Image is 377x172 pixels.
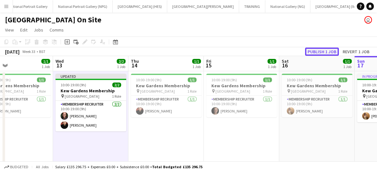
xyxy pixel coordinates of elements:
h3: Kew Gardens Membership [206,83,277,89]
span: 1/1 [263,77,272,82]
span: Budgeted [10,165,28,169]
app-user-avatar: Claudia Lewis [364,16,372,24]
h3: Kew Gardens Membership [56,88,126,94]
button: Revert 1 job [340,48,372,56]
span: 1 Role [112,94,121,99]
span: 1/1 [41,59,50,64]
span: Jobs [34,27,43,33]
span: Total Budgeted £135 296.75 [152,164,203,169]
span: 1/1 [268,59,276,64]
span: View [5,27,14,33]
span: 10:00-19:00 (9h) [136,77,162,82]
span: 2/2 [117,59,126,64]
button: Budgeted [3,163,29,170]
div: [DATE] [5,49,20,55]
div: Updated [56,74,126,79]
app-card-role: Membership Recruiter2/210:00-19:00 (9h)[PERSON_NAME][PERSON_NAME] [56,101,126,131]
span: Week 33 [21,49,37,54]
button: [GEOGRAPHIC_DATA][PERSON_NAME] [167,0,239,13]
app-job-card: Updated10:00-19:00 (9h)2/2Kew Gardens Membership [GEOGRAPHIC_DATA]1 RoleMembership Recruiter2/210... [56,74,126,131]
span: Sat [282,58,289,64]
h1: [GEOGRAPHIC_DATA] On Site [5,15,101,25]
span: [GEOGRAPHIC_DATA] [215,89,250,94]
span: [GEOGRAPHIC_DATA] [140,89,175,94]
span: Edit [20,27,27,33]
button: Publish 1 job [305,48,339,56]
button: [GEOGRAPHIC_DATA] (IWM) [310,0,365,13]
span: Wed [56,58,64,64]
app-job-card: 10:00-19:00 (9h)1/1Kew Gardens Membership [GEOGRAPHIC_DATA]1 RoleMembership Recruiter1/110:00-19:... [282,74,352,117]
div: 1 Job [343,64,351,69]
h3: Kew Gardens Membership [131,83,202,89]
button: National Portrait Gallery [3,0,53,13]
button: National Gallery (NG) [265,0,310,13]
span: 10:00-19:00 (9h) [287,77,312,82]
span: 1 Role [187,89,197,94]
span: 1 Role [263,89,272,94]
div: BST [39,49,45,54]
div: Salary £135 296.75 + Expenses £0.00 + Subsistence £0.00 = [55,164,203,169]
span: [GEOGRAPHIC_DATA] [65,94,99,99]
div: 1 Job [192,64,201,69]
a: View [3,26,16,34]
button: TRAINING [239,0,265,13]
span: 2/2 [112,83,121,87]
div: 1 Job [268,64,276,69]
span: 1 Role [37,89,46,94]
span: 10:00-19:00 (9h) [61,83,86,87]
span: 10:00-19:00 (9h) [211,77,237,82]
a: Jobs [31,26,46,34]
span: 13 [55,62,64,69]
span: 1 Role [338,89,347,94]
app-job-card: 10:00-19:00 (9h)1/1Kew Gardens Membership [GEOGRAPHIC_DATA]1 RoleMembership Recruiter1/110:00-19:... [131,74,202,117]
button: National Portrait Gallery (NPG) [53,0,113,13]
span: 16 [281,62,289,69]
span: 15 [205,62,211,69]
app-card-role: Membership Recruiter1/110:00-19:00 (9h)[PERSON_NAME] [131,96,202,117]
button: [GEOGRAPHIC_DATA] (HES) [113,0,167,13]
div: 1 Job [117,64,125,69]
span: Thu [131,58,139,64]
span: 1/1 [192,59,201,64]
span: Comms [50,27,64,33]
span: Sun [357,58,365,64]
h3: Kew Gardens Membership [282,83,352,89]
span: 1/1 [37,77,46,82]
a: Comms [47,26,66,34]
span: 1/1 [188,77,197,82]
span: 1/1 [343,59,352,64]
span: 1/1 [339,77,347,82]
a: Edit [18,26,30,34]
span: All jobs [35,164,50,169]
div: 1 Job [42,64,50,69]
span: 17 [356,62,365,69]
app-card-role: Membership Recruiter1/110:00-19:00 (9h)[PERSON_NAME] [282,96,352,117]
span: Fri [206,58,211,64]
span: 14 [130,62,139,69]
app-card-role: Membership Recruiter1/110:00-19:00 (9h)[PERSON_NAME] [206,96,277,117]
app-job-card: 10:00-19:00 (9h)1/1Kew Gardens Membership [GEOGRAPHIC_DATA]1 RoleMembership Recruiter1/110:00-19:... [206,74,277,117]
span: [GEOGRAPHIC_DATA] [291,89,326,94]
